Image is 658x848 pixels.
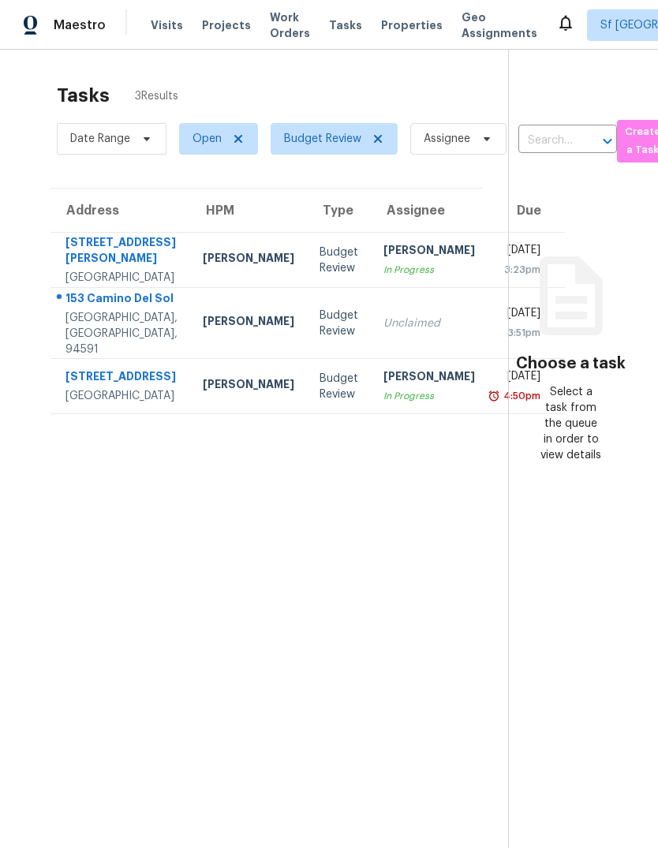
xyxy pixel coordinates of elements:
div: Budget Review [320,245,358,276]
span: Visits [151,17,183,33]
span: Work Orders [270,9,310,41]
span: 3 Results [135,88,178,104]
span: Properties [381,17,443,33]
div: [STREET_ADDRESS][PERSON_NAME] [65,234,178,270]
div: [STREET_ADDRESS] [65,368,178,388]
span: Geo Assignments [462,9,537,41]
div: Budget Review [320,371,358,402]
span: Open [193,131,222,147]
div: 3:23pm [500,262,540,278]
th: HPM [190,189,307,233]
div: [PERSON_NAME] [203,313,294,333]
div: [PERSON_NAME] [203,250,294,270]
div: [DATE] [500,305,540,325]
div: Select a task from the queue in order to view details [540,384,601,463]
div: [DATE] [500,368,540,388]
div: [PERSON_NAME] [203,376,294,396]
div: In Progress [383,262,475,278]
div: [GEOGRAPHIC_DATA] [65,388,178,404]
h2: Tasks [57,88,110,103]
span: Maestro [54,17,106,33]
th: Due [488,189,565,233]
span: Tasks [329,20,362,31]
div: [DATE] [500,242,540,262]
th: Address [50,189,190,233]
th: Assignee [371,189,488,233]
input: Search by address [518,129,573,153]
div: [GEOGRAPHIC_DATA] [65,270,178,286]
div: 4:50pm [500,388,540,404]
div: In Progress [383,388,475,404]
img: Overdue Alarm Icon [488,388,500,404]
div: Unclaimed [383,316,475,331]
span: Projects [202,17,251,33]
div: 153 Camino Del Sol [65,290,178,310]
span: Assignee [424,131,470,147]
span: Date Range [70,131,130,147]
div: [PERSON_NAME] [383,242,475,262]
span: Budget Review [284,131,361,147]
div: [PERSON_NAME] [383,368,475,388]
div: Budget Review [320,308,358,339]
button: Open [596,130,619,152]
h3: Choose a task [516,356,626,372]
div: 3:51pm [500,325,540,341]
div: [GEOGRAPHIC_DATA], [GEOGRAPHIC_DATA], 94591 [65,310,178,357]
th: Type [307,189,371,233]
